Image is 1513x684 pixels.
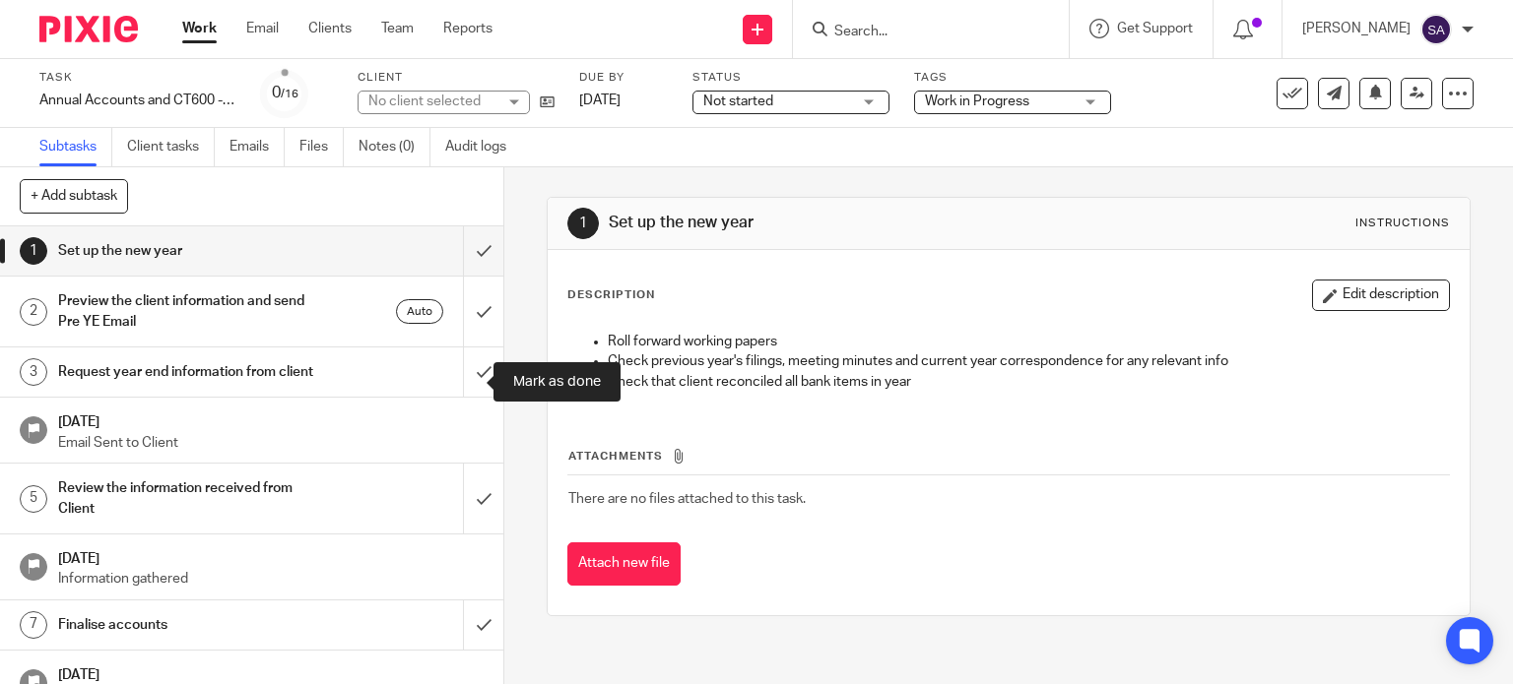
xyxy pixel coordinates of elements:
h1: Preview the client information and send Pre YE Email [58,286,315,337]
a: Subtasks [39,128,112,166]
label: Status [692,70,889,86]
a: Team [381,19,414,38]
div: 7 [20,611,47,639]
p: [PERSON_NAME] [1302,19,1411,38]
button: Attach new file [567,542,681,587]
a: Emails [230,128,285,166]
a: Reports [443,19,493,38]
span: Get Support [1117,22,1193,35]
h1: Set up the new year [58,236,315,266]
a: Files [299,128,344,166]
button: + Add subtask [20,179,128,213]
span: Attachments [568,451,663,462]
a: Audit logs [445,128,521,166]
label: Tags [914,70,1111,86]
div: Annual Accounts and CT600 - (SPV) [39,91,236,110]
div: 3 [20,358,47,386]
div: 1 [567,208,599,239]
div: 5 [20,485,47,513]
div: Instructions [1355,216,1450,231]
p: Email Sent to Client [58,433,484,453]
span: Work in Progress [925,94,1029,108]
p: Information gathered [58,569,484,589]
img: Pixie [39,16,138,42]
a: Client tasks [127,128,215,166]
a: Email [246,19,279,38]
div: 0 [272,82,298,104]
p: Description [567,287,655,303]
p: Check that client reconciled all bank items in year [608,372,1450,392]
p: Roll forward working papers [608,332,1450,351]
label: Task [39,70,236,86]
div: 1 [20,237,47,265]
button: Edit description [1312,280,1450,311]
span: Not started [703,94,773,108]
div: 2 [20,298,47,326]
img: svg%3E [1420,14,1452,45]
a: Notes (0) [359,128,430,166]
label: Client [358,70,555,86]
h1: Finalise accounts [58,610,315,640]
a: Clients [308,19,352,38]
div: Auto [396,299,443,324]
div: No client selected [368,92,496,111]
small: /16 [281,89,298,99]
p: Check previous year's filings, meeting minutes and current year correspondence for any relevant info [608,351,1450,371]
h1: Set up the new year [609,213,1050,233]
h1: Review the information received from Client [58,473,315,524]
input: Search [832,24,1010,41]
h1: [DATE] [58,544,484,569]
span: [DATE] [579,93,621,107]
label: Due by [579,70,668,86]
h1: [DATE] [58,407,484,432]
a: Work [182,19,217,38]
span: There are no files attached to this task. [568,492,806,506]
h1: Request year end information from client [58,357,315,387]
